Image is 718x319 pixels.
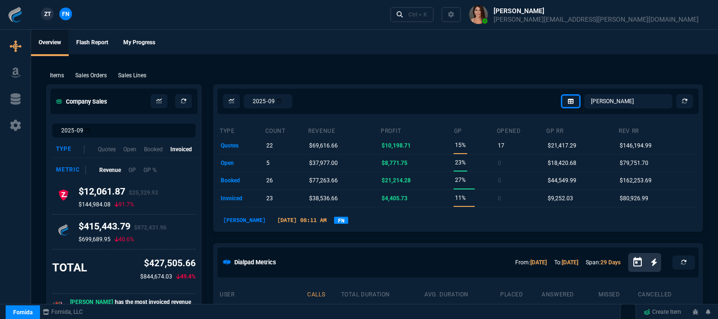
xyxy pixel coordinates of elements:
[620,174,652,187] p: $162,253.69
[455,173,466,187] p: 27%
[599,302,636,315] p: 4
[219,123,265,137] th: type
[382,156,407,170] p: $8,771.75
[638,287,697,300] th: cancelled
[501,302,540,315] p: 621
[273,216,330,224] p: [DATE] 08:11 AM
[114,201,134,208] p: 91.7%
[425,302,498,315] p: 45s
[542,302,596,315] p: 9
[62,10,69,18] span: FN
[309,192,338,205] p: $38,536.66
[40,308,86,316] a: msbcCompanyName
[266,174,273,187] p: 26
[75,71,107,80] p: Sales Orders
[219,189,265,207] td: invoiced
[128,166,136,174] p: GP
[69,30,116,56] a: Flash Report
[266,139,273,152] p: 22
[515,258,547,267] p: From:
[79,236,111,243] p: $699,689.95
[562,259,578,266] a: [DATE]
[600,259,621,266] a: 29 Days
[334,217,348,224] a: FN
[234,258,276,267] h5: Dialpad Metrics
[140,272,172,281] p: $844,674.03
[116,30,163,56] a: My Progress
[52,261,87,275] h3: TOTAL
[56,145,85,154] div: Type
[170,145,192,154] p: Invoiced
[176,272,196,281] p: 49.4%
[79,221,167,236] h4: $415,443.79
[548,156,576,170] p: $18,420.68
[530,259,547,266] a: [DATE]
[79,201,111,208] p: $144,984.08
[219,216,270,224] p: [PERSON_NAME]
[309,139,338,152] p: $69,616.66
[498,192,501,205] p: 0
[598,287,638,300] th: missed
[632,255,651,269] button: Open calendar
[548,174,576,187] p: $44,549.99
[144,145,163,154] p: Booked
[554,258,578,267] p: To:
[308,123,380,137] th: revenue
[219,154,265,172] td: open
[50,71,64,80] p: Items
[546,123,618,137] th: GP RR
[382,192,407,205] p: $4,405.73
[114,236,134,243] p: 40.6%
[129,189,158,196] span: $25,329.93
[56,166,86,174] div: Metric
[79,186,158,201] h4: $12,061.87
[56,97,107,106] h5: Company Sales
[144,166,157,174] p: GP %
[455,139,466,152] p: 15%
[382,139,411,152] p: $10,198.71
[382,174,411,187] p: $21,214.28
[380,123,454,137] th: Profit
[265,123,308,137] th: count
[639,302,695,315] p: 170
[266,156,270,170] p: 5
[548,192,573,205] p: $9,252.03
[498,139,504,152] p: 17
[586,258,621,267] p: Span:
[221,302,305,315] p: [PERSON_NAME]
[342,302,423,315] p: 7h 52m
[70,298,196,315] p: has the most invoiced revenue this month.
[496,123,546,137] th: opened
[70,299,113,306] span: [PERSON_NAME]
[640,305,685,319] a: Create Item
[118,71,146,80] p: Sales Lines
[454,123,496,137] th: GP
[307,287,340,300] th: calls
[31,30,69,56] a: Overview
[455,156,466,169] p: 23%
[44,10,51,18] span: ZT
[219,172,265,189] td: booked
[266,192,273,205] p: 23
[98,145,116,154] p: Quotes
[620,192,648,205] p: $80,926.99
[500,287,541,300] th: placed
[123,145,136,154] p: Open
[548,139,576,152] p: $21,417.29
[455,191,466,204] p: 11%
[219,287,307,300] th: user
[620,156,648,170] p: $79,751.70
[309,174,338,187] p: $77,263.66
[498,174,501,187] p: 0
[341,287,424,300] th: total duration
[620,139,652,152] p: $146,194.99
[219,137,265,154] td: quotes
[99,166,121,174] p: Revenue
[140,257,196,270] p: $427,505.66
[309,156,338,170] p: $37,977.00
[541,287,598,300] th: answered
[618,123,697,137] th: Rev RR
[134,224,167,231] span: $872,431.96
[424,287,500,300] th: avg. duration
[308,302,339,315] p: 808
